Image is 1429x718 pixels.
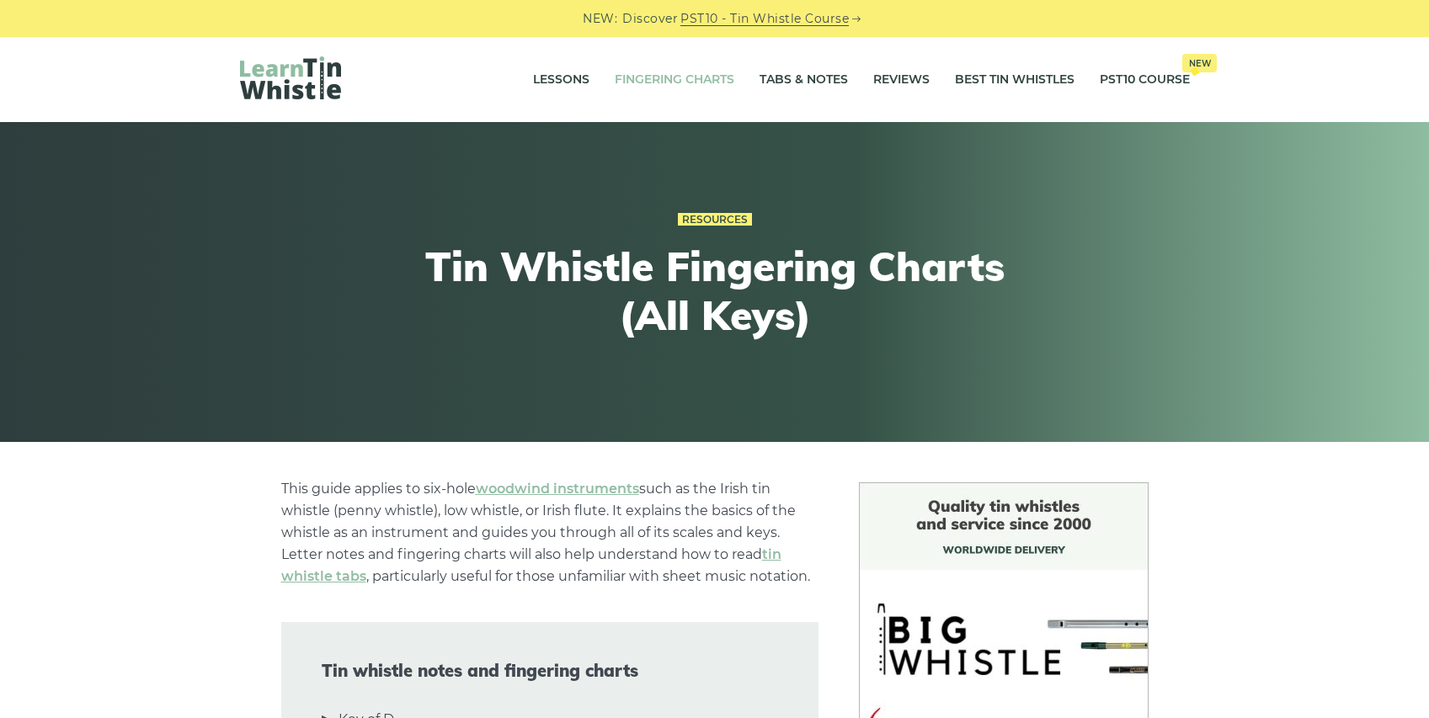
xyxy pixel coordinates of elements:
[281,478,818,588] p: This guide applies to six-hole such as the Irish tin whistle (penny whistle), low whistle, or Iri...
[1182,54,1217,72] span: New
[322,661,778,681] span: Tin whistle notes and fingering charts
[955,59,1074,101] a: Best Tin Whistles
[476,481,639,497] a: woodwind instruments
[1100,59,1190,101] a: PST10 CourseNew
[760,59,848,101] a: Tabs & Notes
[405,242,1025,339] h1: Tin Whistle Fingering Charts (All Keys)
[533,59,589,101] a: Lessons
[678,213,752,226] a: Resources
[240,56,341,99] img: LearnTinWhistle.com
[873,59,930,101] a: Reviews
[615,59,734,101] a: Fingering Charts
